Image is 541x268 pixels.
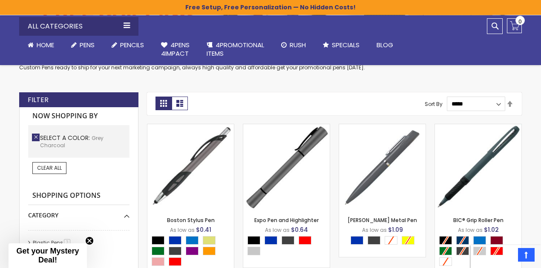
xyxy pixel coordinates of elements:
span: As low as [265,226,290,234]
label: Sort By [425,100,443,107]
span: Get your Mystery Deal! [16,247,79,264]
div: Red [169,257,181,266]
iframe: Google Customer Reviews [471,245,541,268]
span: Rush [290,40,306,49]
span: Blog [377,40,393,49]
a: Boston Stylus Pen-Grey - Charcoal [147,124,234,131]
div: Blue [351,236,363,245]
a: BIC® Grip Roller Pen-Grey Charcoal [435,124,521,131]
a: Specials [314,36,368,54]
div: Get your Mystery Deal!Close teaser [9,243,87,268]
span: As low as [458,226,483,234]
span: 3 [64,239,70,245]
div: Gold [203,236,216,245]
div: Select A Color [247,236,330,257]
div: Category [28,205,129,220]
div: Blue [169,236,181,245]
a: Pens [63,36,103,54]
span: Home [37,40,54,49]
span: Grey Charcoal [40,134,104,149]
a: Expo Pen and Highlighter [254,217,319,224]
span: $1.02 [484,225,499,234]
span: $0.64 [291,225,308,234]
span: 0 [518,17,522,26]
a: Pencils [103,36,153,54]
a: Blog [368,36,402,54]
div: Purple [186,247,199,255]
div: Blue Light [186,236,199,245]
a: Home [19,36,63,54]
div: Select A Color [351,236,419,247]
div: Select A Color [152,236,234,268]
a: 0 [507,18,522,33]
a: 4Pens4impact [153,36,198,63]
div: Burgundy [490,236,503,245]
div: Red [299,236,311,245]
strong: Grid [155,97,172,110]
img: BIC® Grip Roller Pen-Grey Charcoal [435,124,521,211]
a: Bingham Metal Pen-Grey - Charcoal [339,124,426,131]
span: $1.09 [388,225,403,234]
span: $0.41 [196,225,211,234]
span: As low as [170,226,195,234]
a: [PERSON_NAME] Metal Pen [348,217,417,224]
strong: Now Shopping by [28,107,129,125]
strong: Shopping Options [28,187,129,205]
div: Black [152,236,164,245]
div: Blue [265,236,277,245]
a: Boston Stylus Pen [167,217,215,224]
span: Specials [332,40,360,49]
span: As low as [362,226,387,234]
span: 4Pens 4impact [161,40,190,58]
span: 4PROMOTIONAL ITEMS [207,40,264,58]
a: Expo Pen and Highlighter-Grey - Charcoal [243,124,330,131]
div: Grey Charcoal [169,247,181,255]
a: Clear All [32,162,66,174]
div: Silver [247,247,260,255]
div: Grey Charcoal [368,236,380,245]
img: Bingham Metal Pen-Grey - Charcoal [339,124,426,211]
div: Blue Light [473,236,486,245]
div: Select A Color [439,236,521,268]
span: Pens [80,40,95,49]
a: BIC® Grip Roller Pen [453,217,504,224]
a: Plastic Pens3 [31,239,73,246]
button: Close teaser [85,237,94,245]
div: Black [247,236,260,245]
div: Grey Charcoal [282,236,294,245]
strong: Filter [28,95,49,105]
div: Rose [152,257,164,266]
a: Rush [273,36,314,54]
span: Clear All [37,164,62,171]
div: Green [152,247,164,255]
img: Expo Pen and Highlighter-Grey - Charcoal [243,124,330,211]
span: Pencils [120,40,144,49]
div: Orange [203,247,216,255]
img: Boston Stylus Pen-Grey - Charcoal [147,124,234,211]
div: All Categories [19,17,138,36]
a: 4PROMOTIONALITEMS [198,36,273,63]
span: Select A Color [40,134,92,142]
